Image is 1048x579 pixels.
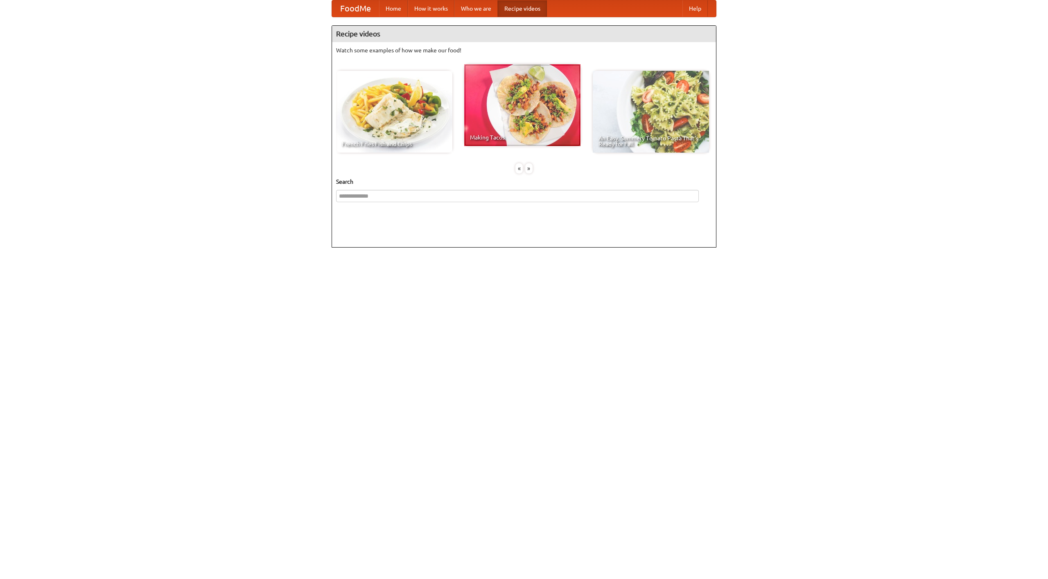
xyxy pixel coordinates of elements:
[464,64,580,146] a: Making Tacos
[336,71,452,153] a: French Fries Fish and Chips
[454,0,498,17] a: Who we are
[336,178,712,186] h5: Search
[332,26,716,42] h4: Recipe videos
[682,0,708,17] a: Help
[342,141,447,147] span: French Fries Fish and Chips
[525,163,533,173] div: »
[498,0,547,17] a: Recipe videos
[336,46,712,54] p: Watch some examples of how we make our food!
[408,0,454,17] a: How it works
[599,135,703,147] span: An Easy, Summery Tomato Pasta That's Ready for Fall
[470,135,575,140] span: Making Tacos
[593,71,709,153] a: An Easy, Summery Tomato Pasta That's Ready for Fall
[515,163,523,173] div: «
[379,0,408,17] a: Home
[332,0,379,17] a: FoodMe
